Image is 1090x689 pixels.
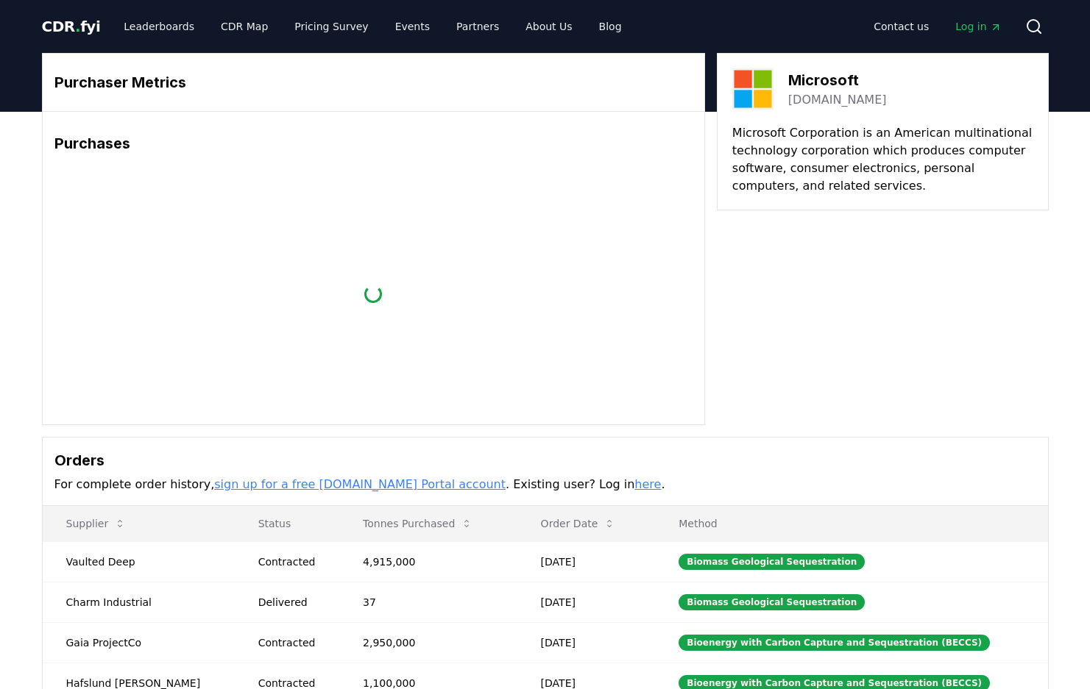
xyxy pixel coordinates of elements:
[54,71,693,93] h3: Purchaser Metrics
[283,13,380,40] a: Pricing Survey
[529,509,628,538] button: Order Date
[679,554,865,570] div: Biomass Geological Sequestration
[383,13,442,40] a: Events
[43,622,235,663] td: Gaia ProjectCo
[445,13,511,40] a: Partners
[43,582,235,622] td: Charm Industrial
[54,449,1036,471] h3: Orders
[732,124,1033,195] p: Microsoft Corporation is an American multinational technology corporation which produces computer...
[75,18,80,35] span: .
[517,582,656,622] td: [DATE]
[43,541,235,582] td: Vaulted Deep
[339,541,517,582] td: 4,915,000
[258,635,328,650] div: Contracted
[258,595,328,610] div: Delivered
[634,477,661,491] a: here
[517,541,656,582] td: [DATE]
[42,16,101,37] a: CDR.fyi
[258,554,328,569] div: Contracted
[788,91,887,109] a: [DOMAIN_NAME]
[42,18,101,35] span: CDR fyi
[112,13,633,40] nav: Main
[667,516,1036,531] p: Method
[679,635,990,651] div: Bioenergy with Carbon Capture and Sequestration (BECCS)
[351,509,484,538] button: Tonnes Purchased
[679,594,865,610] div: Biomass Geological Sequestration
[862,13,941,40] a: Contact us
[112,13,206,40] a: Leaderboards
[517,622,656,663] td: [DATE]
[788,69,887,91] h3: Microsoft
[944,13,1013,40] a: Log in
[214,477,506,491] a: sign up for a free [DOMAIN_NAME] Portal account
[587,13,634,40] a: Blog
[209,13,280,40] a: CDR Map
[54,132,693,154] h3: Purchases
[54,476,1036,493] p: For complete order history, . Existing user? Log in .
[339,622,517,663] td: 2,950,000
[862,13,1013,40] nav: Main
[247,516,328,531] p: Status
[364,285,382,303] div: loading
[54,509,138,538] button: Supplier
[339,582,517,622] td: 37
[955,19,1001,34] span: Log in
[514,13,584,40] a: About Us
[732,68,774,110] img: Microsoft-logo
